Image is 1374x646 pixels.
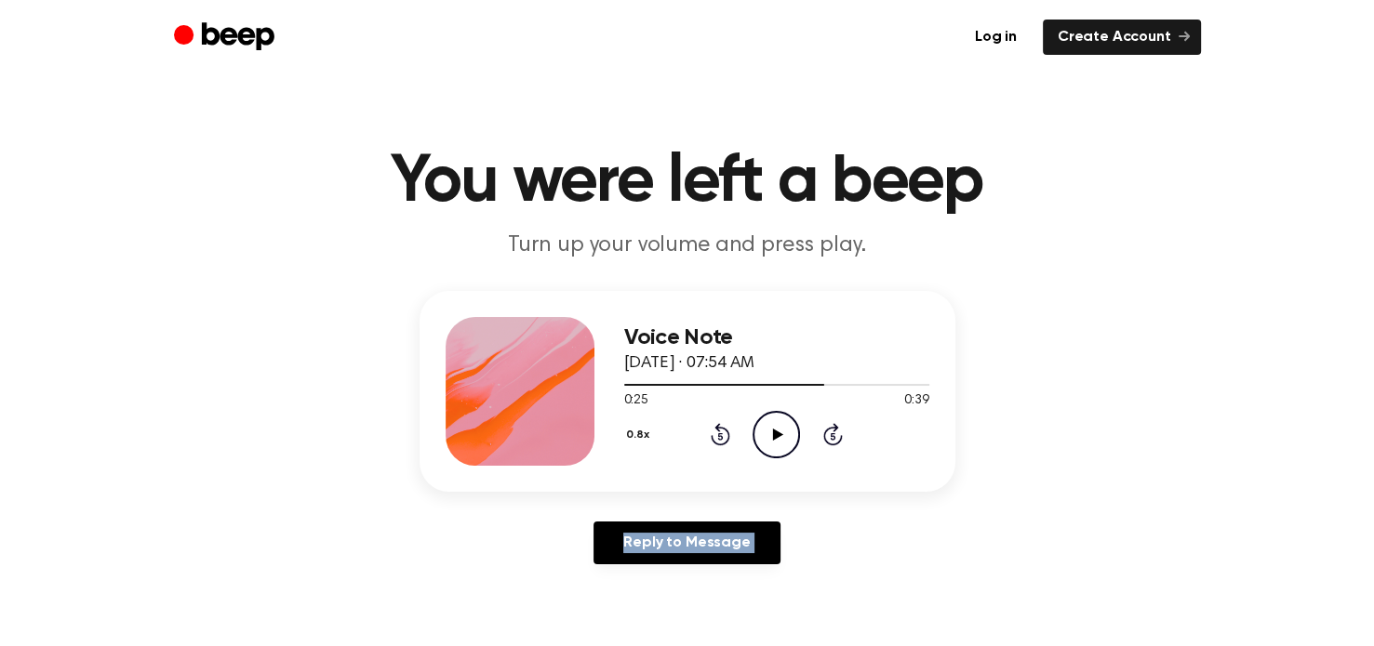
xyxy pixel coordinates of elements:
a: Log in [960,20,1032,55]
span: 0:39 [904,391,928,411]
p: Turn up your volume and press play. [330,231,1045,261]
a: Create Account [1043,20,1201,55]
a: Beep [174,20,279,56]
button: 0.8x [624,419,657,451]
span: 0:25 [624,391,648,411]
a: Reply to Message [594,521,780,564]
span: [DATE] · 07:54 AM [624,355,754,372]
h1: You were left a beep [211,149,1164,216]
h3: Voice Note [624,325,929,350]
